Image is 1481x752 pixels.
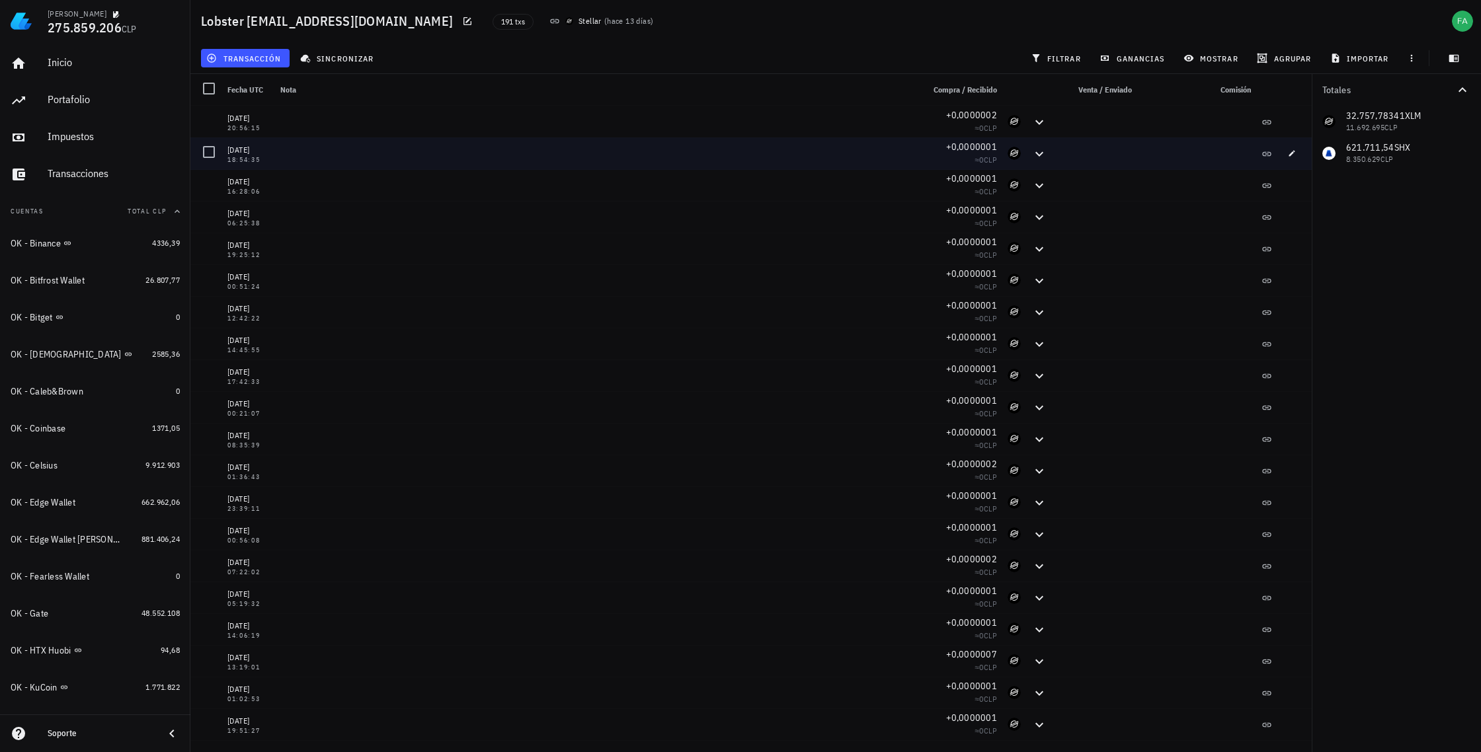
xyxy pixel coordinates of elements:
[975,377,997,387] span: ≈
[934,85,997,94] span: Compra / Recibido
[946,236,998,248] span: +0,0000001
[227,556,270,569] div: [DATE]
[1078,85,1132,94] span: Venta / Enviado
[979,123,983,133] span: 0
[141,608,180,618] span: 48.552.108
[11,423,65,434] div: OK - Coinbase
[48,9,106,19] div: [PERSON_NAME]
[5,412,185,444] a: OK - Coinbase 1371,05
[227,569,270,576] div: 07:22:02
[1008,115,1021,128] div: XLM-icon
[5,338,185,370] a: OK - [DEMOGRAPHIC_DATA] 2585,36
[975,440,997,450] span: ≈
[141,497,180,507] span: 662.962,06
[280,85,296,94] span: Nota
[5,375,185,407] a: OK - Caleb&Brown 0
[979,662,983,672] span: 0
[1008,305,1021,319] div: XLM-icon
[1025,49,1089,67] button: filtrar
[1008,559,1021,572] div: XLM-icon
[1008,400,1021,414] div: XLM-icon
[979,218,983,228] span: 0
[5,85,185,116] a: Portafolio
[979,313,983,323] span: 0
[979,694,983,704] span: 0
[975,662,997,672] span: ≈
[607,16,651,26] span: hace 13 días
[1186,53,1238,63] span: mostrar
[227,619,270,632] div: [DATE]
[5,264,185,296] a: OK - Bitfrost Wallet 26.807,77
[1161,74,1256,106] div: Comisión
[145,682,180,692] span: 1.771.822
[984,726,997,735] span: CLP
[227,283,270,290] div: 00:51:24
[946,426,998,438] span: +0,0000001
[1008,654,1021,667] div: XLM-icon
[227,696,270,702] div: 01:02:53
[975,567,997,577] span: ≈
[975,726,997,735] span: ≈
[5,159,185,190] a: Transacciones
[11,460,58,471] div: OK - Celsius
[946,585,998,597] span: +0,0000001
[5,122,185,153] a: Impuestos
[1452,11,1473,32] div: avatar
[946,331,998,343] span: +0,0000001
[979,186,983,196] span: 0
[227,442,270,449] div: 08:35:39
[975,694,997,704] span: ≈
[11,386,83,397] div: OK - Caleb&Brown
[984,662,997,672] span: CLP
[984,282,997,291] span: CLP
[984,504,997,513] span: CLP
[984,694,997,704] span: CLP
[975,535,997,545] span: ≈
[1094,49,1173,67] button: ganancias
[11,11,32,32] img: LedgiFi
[979,345,983,355] span: 0
[946,204,998,216] span: +0,0000001
[227,207,270,220] div: [DATE]
[1102,53,1164,63] span: ganancias
[975,599,997,609] span: ≈
[1178,49,1246,67] button: mostrar
[227,524,270,537] div: [DATE]
[227,347,270,354] div: 14:45:55
[1008,527,1021,541] div: XLM-icon
[984,599,997,609] span: CLP
[975,504,997,513] span: ≈
[227,365,270,379] div: [DATE]
[946,395,998,406] span: +0,0000001
[5,227,185,259] a: OK - Binance 4336,39
[5,597,185,629] a: OK - Gate 48.552.108
[11,608,48,619] div: OK - Gate
[5,634,185,666] a: OK - HTX Huobi 94,68
[295,49,382,67] button: sincronizar
[11,238,61,249] div: OK - Binance
[152,423,180,433] span: 1371,05
[604,15,654,28] span: ( )
[946,553,998,565] span: +0,0000002
[979,726,983,735] span: 0
[227,112,270,125] div: [DATE]
[946,521,998,533] span: +0,0000001
[209,53,281,63] span: transacción
[984,250,997,260] span: CLP
[161,645,180,655] span: 94,68
[984,630,997,640] span: CLP
[501,15,525,29] span: 191 txs
[227,220,270,227] div: 06:25:38
[984,567,997,577] span: CLP
[227,252,270,258] div: 19:25:12
[48,130,180,143] div: Impuestos
[975,282,997,291] span: ≈
[227,175,270,188] div: [DATE]
[975,155,997,165] span: ≈
[5,301,185,333] a: OK - Bitget 0
[152,349,180,359] span: 2585,36
[979,599,983,609] span: 0
[1260,53,1311,63] span: agrupar
[565,17,573,25] img: xlm.svg
[1008,147,1021,160] div: XLM-icon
